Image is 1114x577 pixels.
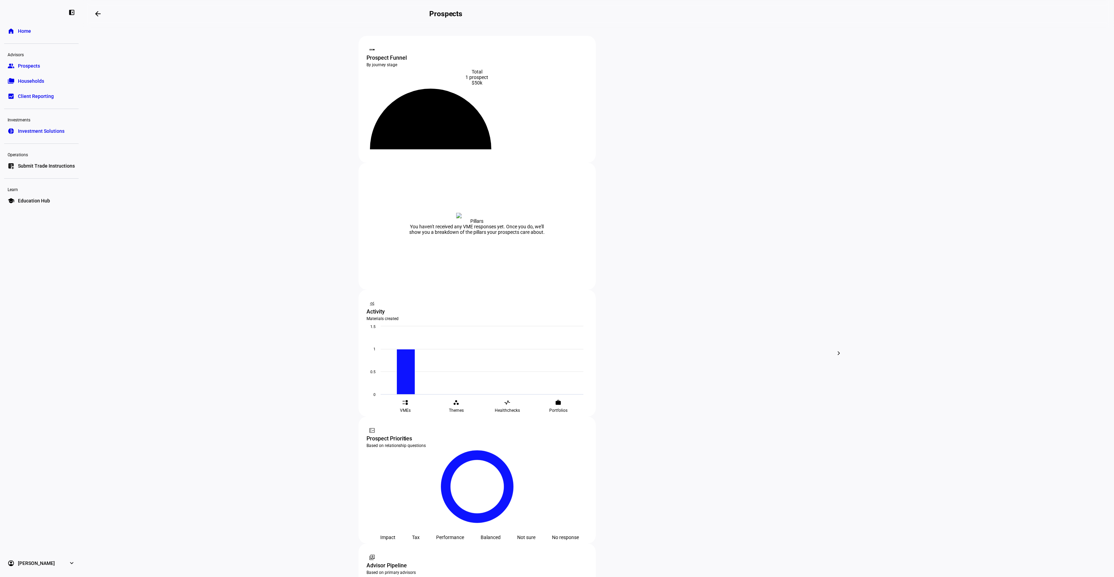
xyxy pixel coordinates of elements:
div: Balanced [481,535,501,540]
div: Based on primary advisors [367,570,588,575]
div: Materials created [367,316,588,321]
div: 1 prospect [367,74,588,80]
text: 1.5 [370,325,375,329]
eth-mat-symbol: group [8,62,14,69]
div: Advisor Pipeline [367,561,588,570]
div: No response [552,535,579,540]
div: Performance [436,535,464,540]
text: 0 [373,392,375,397]
mat-icon: chevron_right [835,349,843,357]
div: Prospect Funnel [367,54,588,62]
a: folder_copyHouseholds [4,74,79,88]
span: Education Hub [18,197,50,204]
a: bid_landscapeClient Reporting [4,89,79,103]
div: By journey stage [367,62,588,68]
a: groupProspects [4,59,79,73]
eth-mat-symbol: workspaces [453,399,460,406]
eth-mat-symbol: left_panel_close [68,9,75,16]
eth-mat-symbol: work [555,399,562,406]
eth-mat-symbol: vital_signs [504,399,511,406]
div: Operations [4,149,79,159]
a: pie_chartInvestment Solutions [4,124,79,138]
div: Learn [4,184,79,194]
span: Investment Solutions [18,128,64,135]
span: Submit Trade Instructions [18,162,75,169]
eth-mat-symbol: event_list [402,399,409,406]
div: Based on relationship questions [367,443,588,448]
span: Healthchecks [495,408,520,413]
span: Home [18,28,31,34]
eth-mat-symbol: school [8,197,14,204]
div: You haven't received any VME responses yet. Once you do, we'll show you a breakdown of the pillar... [408,224,546,235]
div: Total [367,69,588,74]
div: Not sure [518,535,536,540]
text: 0.5 [370,370,375,374]
a: homeHome [4,24,79,38]
mat-icon: monitoring [369,300,376,307]
span: Client Reporting [18,93,54,100]
eth-mat-symbol: pie_chart [8,128,14,135]
mat-icon: switch_account [369,554,376,561]
div: Prospect Priorities [367,435,588,443]
div: $50k [367,80,588,86]
span: Households [18,78,44,84]
div: Tax [412,535,420,540]
div: Activity [367,308,588,316]
eth-mat-symbol: folder_copy [8,78,14,84]
div: Impact [381,535,396,540]
eth-mat-symbol: expand_more [68,560,75,567]
div: Investments [4,115,79,124]
span: Portfolios [549,408,568,413]
eth-mat-symbol: list_alt_add [8,162,14,169]
span: VMEs [400,408,411,413]
div: Pillars [471,218,484,224]
span: [PERSON_NAME] [18,560,55,567]
eth-mat-symbol: account_circle [8,560,14,567]
mat-icon: fact_check [369,427,376,434]
span: Themes [449,408,464,413]
eth-mat-symbol: bid_landscape [8,93,14,100]
text: 1 [373,347,375,351]
div: Advisors [4,49,79,59]
eth-mat-symbol: home [8,28,14,34]
mat-icon: arrow_backwards [94,10,102,18]
mat-icon: steppers [369,46,376,53]
span: Prospects [18,62,40,69]
img: pillars-wdget-zero-state.svg [456,213,498,218]
h2: Prospects [429,10,462,18]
